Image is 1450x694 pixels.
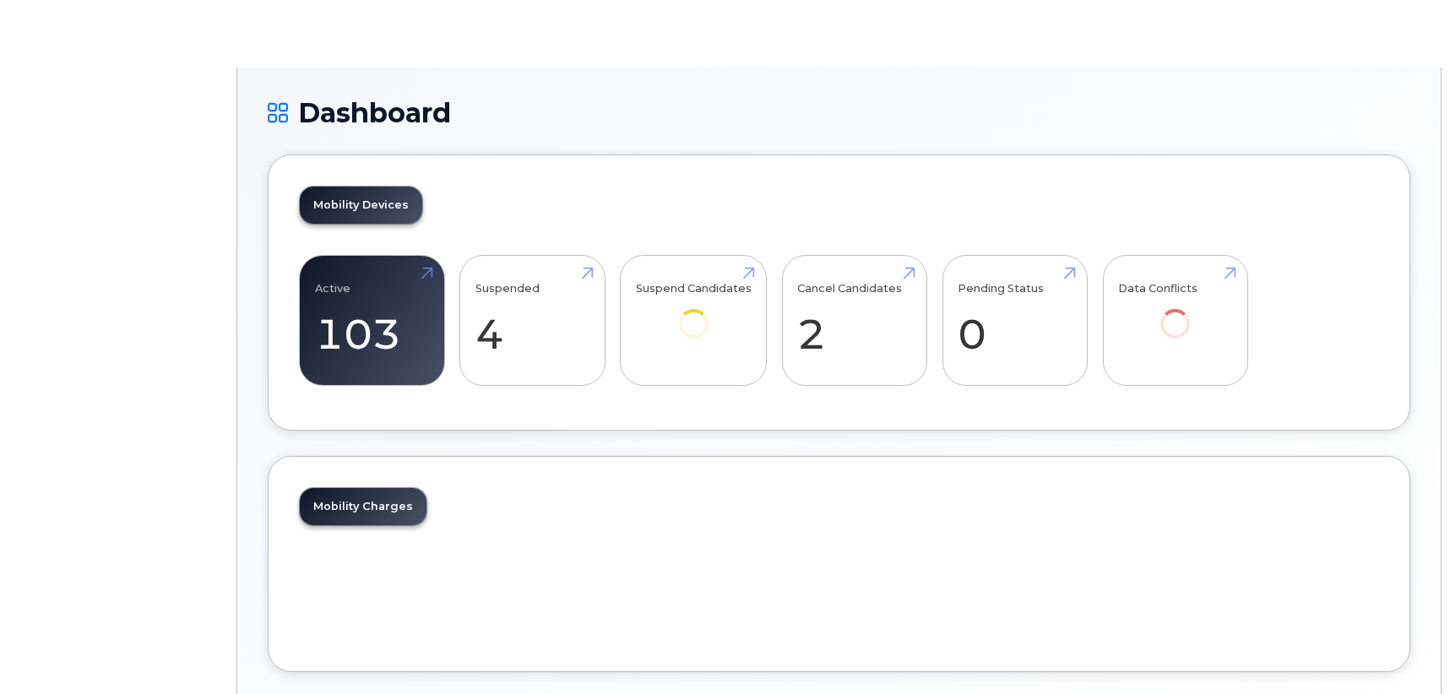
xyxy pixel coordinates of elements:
[636,265,752,362] a: Suspend Candidates
[300,488,426,525] a: Mobility Charges
[300,187,422,224] a: Mobility Devices
[315,265,429,377] a: Active 103
[958,265,1072,377] a: Pending Status 0
[1118,265,1232,362] a: Data Conflicts
[268,98,1410,127] h1: Dashboard
[797,265,911,377] a: Cancel Candidates 2
[475,265,589,377] a: Suspended 4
